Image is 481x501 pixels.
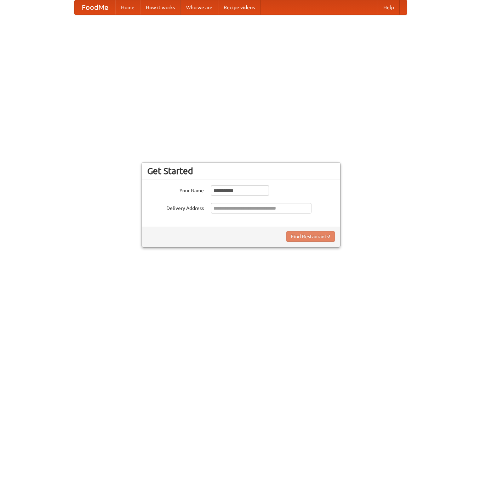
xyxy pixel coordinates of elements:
button: Find Restaurants! [286,231,335,242]
a: Recipe videos [218,0,260,15]
a: How it works [140,0,181,15]
a: FoodMe [75,0,115,15]
a: Help [378,0,400,15]
a: Home [115,0,140,15]
label: Delivery Address [147,203,204,212]
label: Your Name [147,185,204,194]
a: Who we are [181,0,218,15]
h3: Get Started [147,166,335,176]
